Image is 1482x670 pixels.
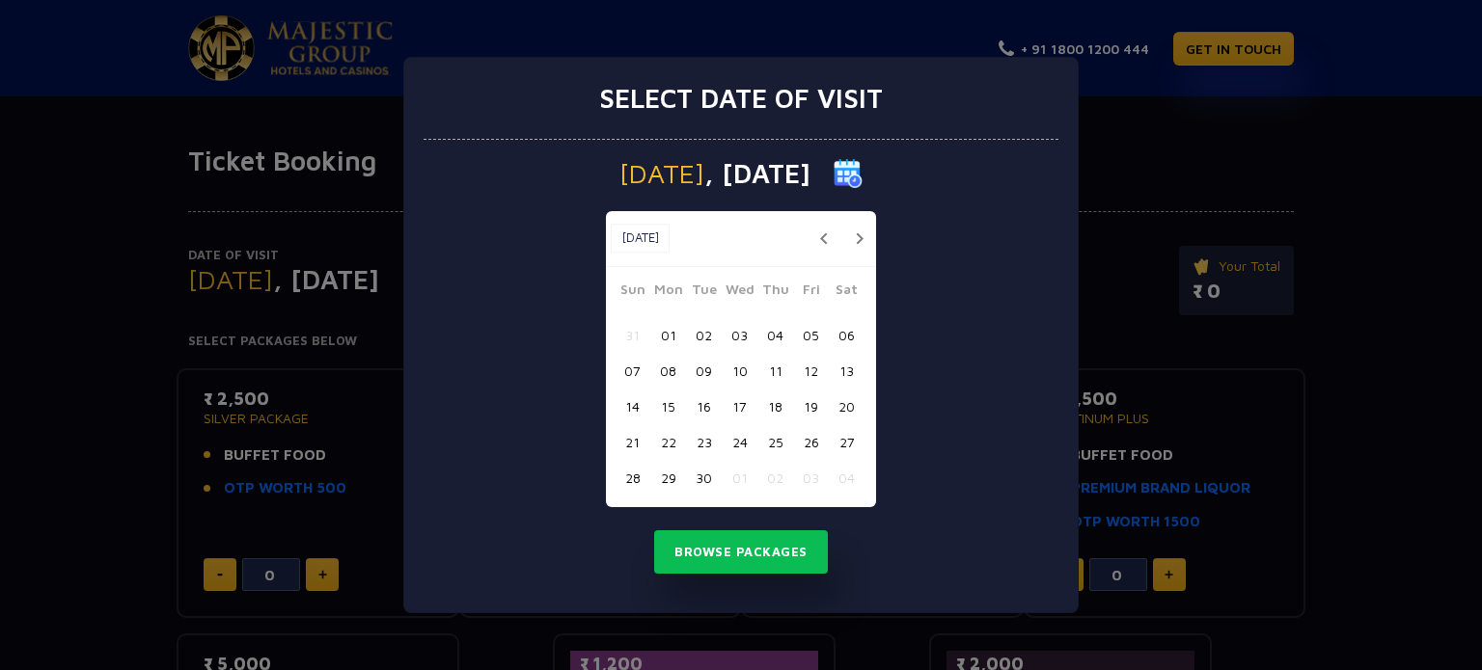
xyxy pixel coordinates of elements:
[722,317,757,353] button: 03
[650,317,686,353] button: 01
[650,353,686,389] button: 08
[704,160,810,187] span: , [DATE]
[829,460,864,496] button: 04
[686,424,722,460] button: 23
[793,317,829,353] button: 05
[793,279,829,306] span: Fri
[615,389,650,424] button: 14
[654,530,828,575] button: Browse Packages
[757,279,793,306] span: Thu
[834,159,863,188] img: calender icon
[757,460,793,496] button: 02
[619,160,704,187] span: [DATE]
[722,460,757,496] button: 01
[650,389,686,424] button: 15
[829,424,864,460] button: 27
[829,317,864,353] button: 06
[686,389,722,424] button: 16
[599,82,883,115] h3: Select date of visit
[611,224,670,253] button: [DATE]
[793,424,829,460] button: 26
[757,389,793,424] button: 18
[650,279,686,306] span: Mon
[757,317,793,353] button: 04
[615,424,650,460] button: 21
[793,389,829,424] button: 19
[829,353,864,389] button: 13
[829,389,864,424] button: 20
[615,317,650,353] button: 31
[686,279,722,306] span: Tue
[686,317,722,353] button: 02
[722,353,757,389] button: 10
[829,279,864,306] span: Sat
[793,353,829,389] button: 12
[615,353,650,389] button: 07
[757,353,793,389] button: 11
[650,460,686,496] button: 29
[615,279,650,306] span: Sun
[722,424,757,460] button: 24
[650,424,686,460] button: 22
[757,424,793,460] button: 25
[686,353,722,389] button: 09
[615,460,650,496] button: 28
[793,460,829,496] button: 03
[722,389,757,424] button: 17
[722,279,757,306] span: Wed
[686,460,722,496] button: 30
